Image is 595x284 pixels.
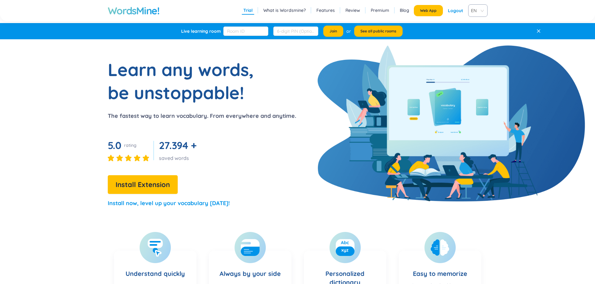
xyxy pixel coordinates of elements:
input: Room ID [223,26,268,36]
input: 6-digit PIN (Optional) [273,26,318,36]
a: Premium [371,7,389,13]
span: Web App [420,8,437,13]
span: Install Extension [116,179,170,190]
a: Review [345,7,360,13]
a: Trial [243,7,253,13]
button: Join [323,26,343,37]
span: 27.394 + [159,139,197,152]
p: The fastest way to learn vocabulary. From everywhere and anytime. [108,112,296,120]
span: VIE [471,6,482,15]
button: See all public rooms [354,26,403,37]
a: WordsMine! [108,4,160,17]
h1: Learn any words, be unstoppable! [108,58,264,104]
p: Install now, level up your vocabulary [DATE]! [108,199,230,208]
a: What is Wordsmine? [263,7,306,13]
div: Logout [448,5,463,16]
span: See all public rooms [360,29,396,34]
a: Features [316,7,335,13]
div: rating [124,142,136,148]
a: Blog [400,7,409,13]
h3: Understand quickly [126,257,185,282]
div: Live learning room [181,28,221,34]
button: Web App [414,5,443,16]
h3: Easy to memorize [413,257,467,279]
div: or [346,28,351,35]
a: Install Extension [108,182,178,188]
span: 5.0 [108,139,121,152]
button: Install Extension [108,175,178,194]
h3: Always by your side [220,257,281,282]
span: Join [330,29,337,34]
div: saved words [159,155,199,161]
